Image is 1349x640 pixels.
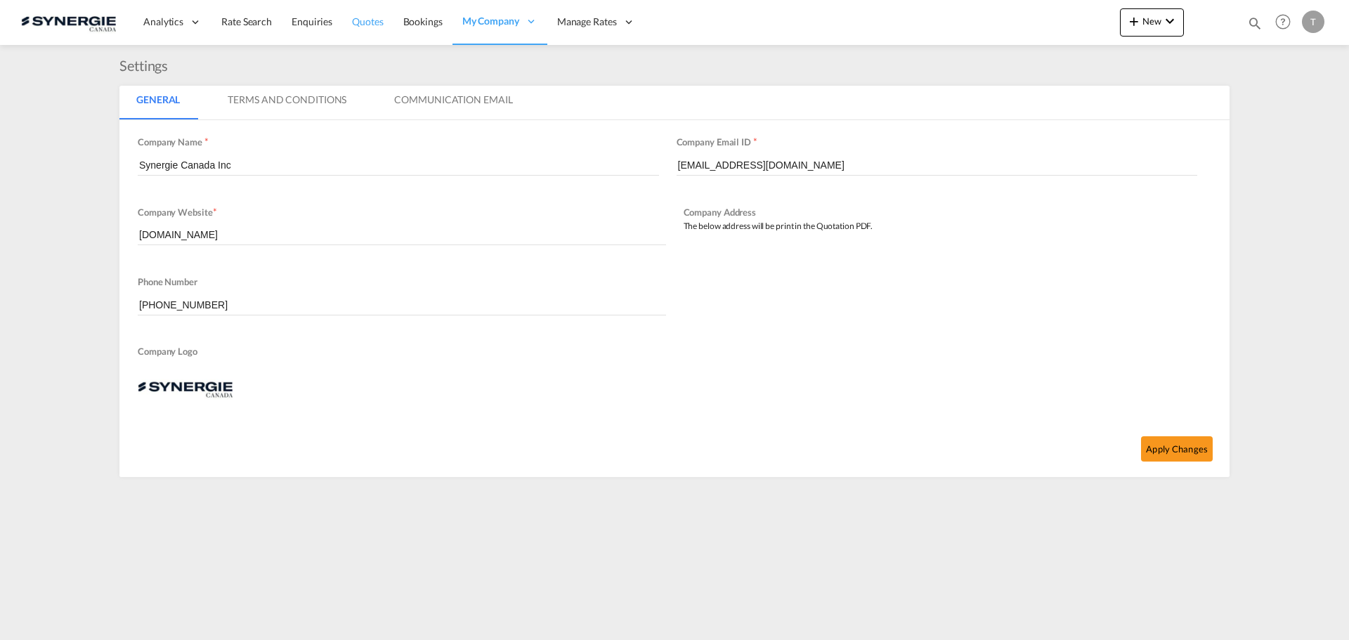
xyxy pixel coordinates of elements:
[21,6,116,38] img: 1f56c880d42311ef80fc7dca854c8e59.png
[1302,11,1324,33] div: T
[119,55,175,75] div: Settings
[138,155,659,176] input: Enter Company name
[684,221,873,231] span: The below address will be print in the Quotation PDF.
[138,136,202,148] span: Company Name
[119,86,543,119] md-pagination-wrapper: Use the left and right arrow keys to navigate between tabs
[352,15,383,27] span: Quotes
[138,224,666,245] input: Enter Company Website
[211,86,363,119] md-tab-item: Terms And Conditions
[1271,10,1302,35] div: Help
[1141,436,1213,462] button: Apply Changes
[677,155,1198,176] input: Enter Email ID
[221,15,272,27] span: Rate Search
[1120,8,1184,37] button: icon-plus 400-fgNewicon-chevron-down
[677,136,751,148] span: Company Email ID
[292,15,332,27] span: Enquiries
[1247,15,1263,31] md-icon: icon-magnify
[138,276,197,287] span: Phone Number
[119,86,197,119] md-tab-item: General
[377,86,529,119] md-tab-item: Communication Email
[684,207,757,218] span: Company Address
[1271,10,1295,34] span: Help
[1126,13,1142,30] md-icon: icon-plus 400-fg
[1161,13,1178,30] md-icon: icon-chevron-down
[143,15,183,29] span: Analytics
[1247,15,1263,37] div: icon-magnify
[462,14,519,28] span: My Company
[557,15,617,29] span: Manage Rates
[1126,15,1178,27] span: New
[138,294,666,315] input: Phone Number
[403,15,443,27] span: Bookings
[138,207,213,218] span: Company Website
[138,345,1204,361] span: Company Logo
